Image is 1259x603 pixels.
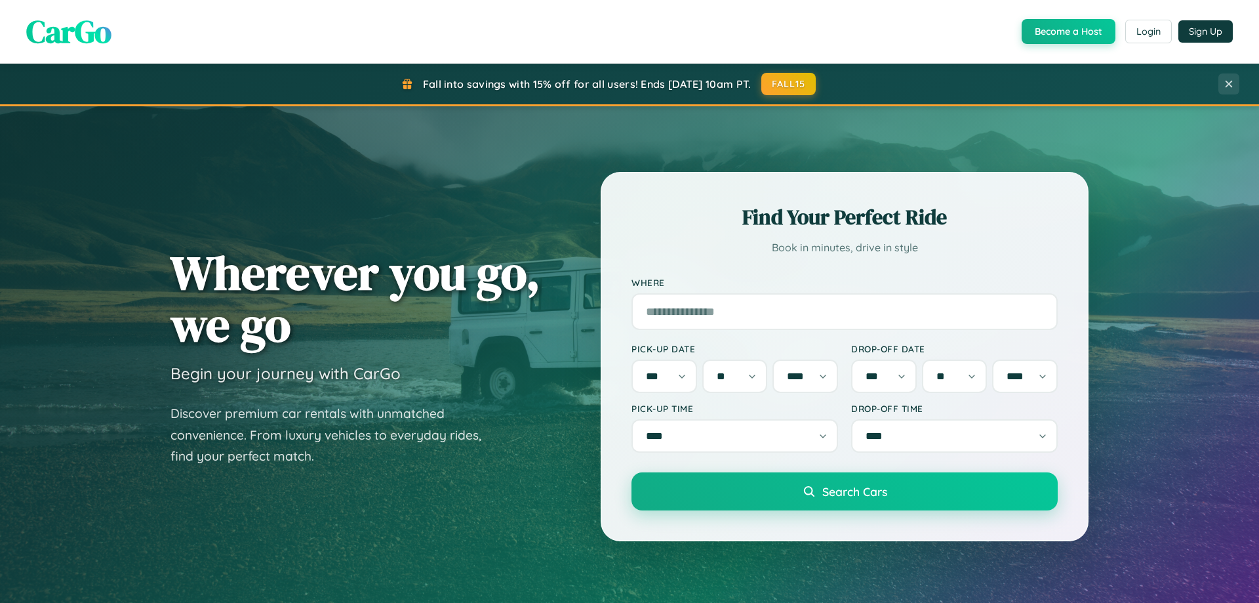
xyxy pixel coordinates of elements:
button: FALL15 [761,73,816,95]
span: Search Cars [822,484,887,499]
label: Pick-up Date [631,343,838,354]
span: CarGo [26,10,111,53]
button: Become a Host [1022,19,1115,44]
h2: Find Your Perfect Ride [631,203,1058,232]
label: Where [631,277,1058,288]
label: Drop-off Time [851,403,1058,414]
span: Fall into savings with 15% off for all users! Ends [DATE] 10am PT. [423,77,751,91]
button: Sign Up [1178,20,1233,43]
label: Drop-off Date [851,343,1058,354]
button: Search Cars [631,472,1058,510]
button: Login [1125,20,1172,43]
label: Pick-up Time [631,403,838,414]
h3: Begin your journey with CarGo [170,364,401,383]
h1: Wherever you go, we go [170,247,540,350]
p: Book in minutes, drive in style [631,238,1058,257]
p: Discover premium car rentals with unmatched convenience. From luxury vehicles to everyday rides, ... [170,403,498,467]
